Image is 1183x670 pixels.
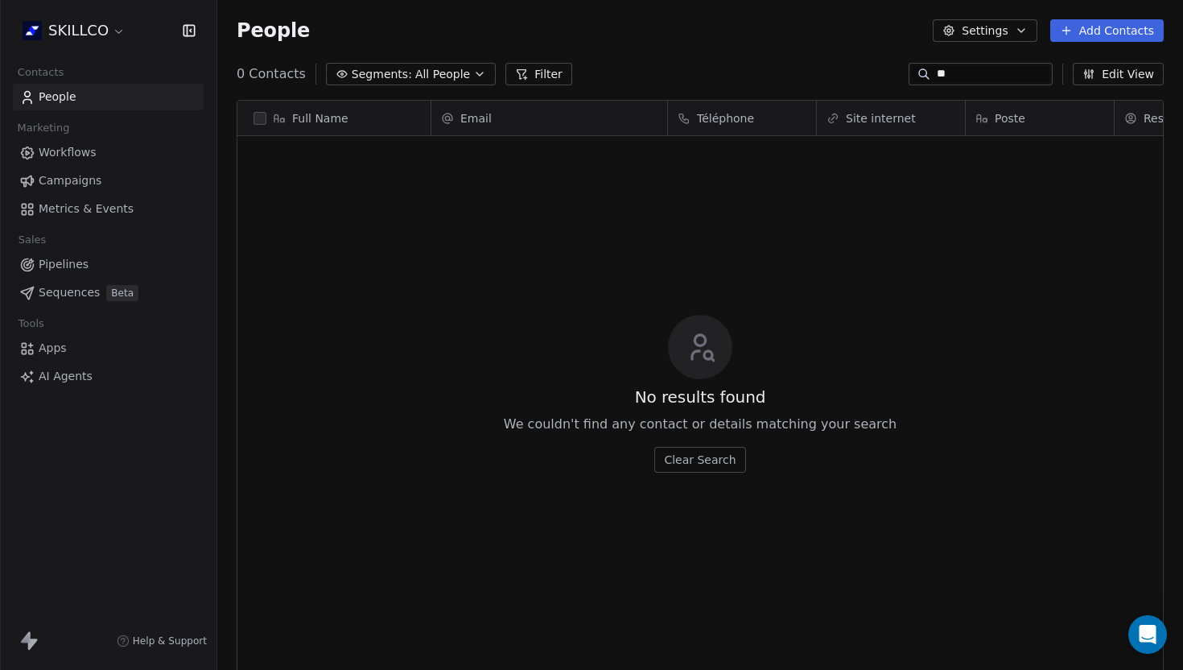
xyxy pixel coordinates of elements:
[697,110,754,126] span: Téléphone
[431,101,667,135] div: Email
[237,64,306,84] span: 0 Contacts
[13,196,204,222] a: Metrics & Events
[505,63,572,85] button: Filter
[13,139,204,166] a: Workflows
[23,21,42,40] img: Skillco%20logo%20icon%20(2).png
[106,285,138,301] span: Beta
[415,66,470,83] span: All People
[10,60,71,85] span: Contacts
[39,172,101,189] span: Campaigns
[10,116,76,140] span: Marketing
[11,312,51,336] span: Tools
[13,335,204,362] a: Apps
[39,284,100,301] span: Sequences
[668,101,816,135] div: Téléphone
[39,144,97,161] span: Workflows
[13,251,204,278] a: Pipelines
[1050,19,1164,42] button: Add Contacts
[13,84,204,110] a: People
[11,228,53,252] span: Sales
[237,136,431,651] div: grid
[13,279,204,306] a: SequencesBeta
[19,17,129,44] button: SKILLCO
[1073,63,1164,85] button: Edit View
[933,19,1037,42] button: Settings
[13,363,204,390] a: AI Agents
[292,110,348,126] span: Full Name
[39,89,76,105] span: People
[966,101,1114,135] div: Poste
[39,340,67,357] span: Apps
[237,19,310,43] span: People
[48,20,109,41] span: SKILLCO
[39,256,89,273] span: Pipelines
[237,101,431,135] div: Full Name
[133,635,207,647] span: Help & Support
[39,201,134,217] span: Metrics & Events
[352,66,412,83] span: Segments:
[817,101,965,135] div: Site internet
[995,110,1025,126] span: Poste
[635,386,766,408] span: No results found
[504,415,897,434] span: We couldn't find any contact or details matching your search
[117,635,207,647] a: Help & Support
[39,368,93,385] span: AI Agents
[654,447,745,473] button: Clear Search
[846,110,916,126] span: Site internet
[460,110,492,126] span: Email
[1128,615,1167,654] div: Open Intercom Messenger
[13,167,204,194] a: Campaigns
